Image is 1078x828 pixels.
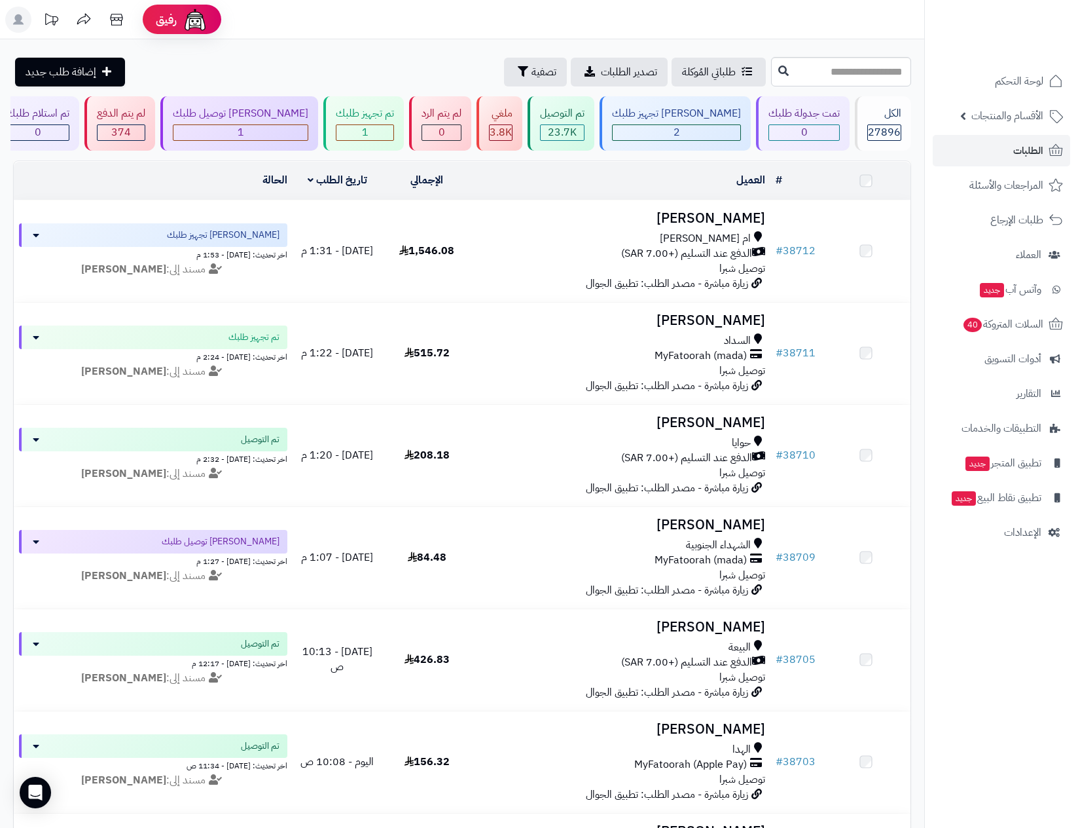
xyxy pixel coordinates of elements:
div: 23671 [541,125,584,140]
span: 23.7K [548,124,577,140]
div: اخر تحديث: [DATE] - 2:24 م [19,349,287,363]
a: #38711 [776,345,816,361]
div: Open Intercom Messenger [20,777,51,808]
a: الكل27896 [852,96,914,151]
strong: [PERSON_NAME] [81,261,166,277]
span: MyFatoorah (Apple Pay) [634,757,747,772]
a: المراجعات والأسئلة [933,170,1070,201]
div: مسند إلى: [9,569,297,584]
span: تطبيق نقاط البيع [950,489,1041,507]
span: 515.72 [404,345,450,361]
a: [PERSON_NAME] توصيل طلبك 1 [158,96,321,151]
span: رفيق [156,12,177,28]
div: اخر تحديث: [DATE] - 1:27 م [19,554,287,567]
span: زيارة مباشرة - مصدر الطلب: تطبيق الجوال [586,480,748,496]
span: تصدير الطلبات [601,64,657,80]
div: اخر تحديث: [DATE] - 1:53 م [19,247,287,261]
span: توصيل شبرا [719,261,765,276]
span: أدوات التسويق [984,350,1041,368]
span: # [776,243,783,259]
div: 3847 [490,125,512,140]
a: التطبيقات والخدمات [933,413,1070,444]
div: 0 [422,125,461,140]
a: #38703 [776,754,816,770]
div: مسند إلى: [9,773,297,788]
a: وآتس آبجديد [933,274,1070,305]
span: إضافة طلب جديد [26,64,96,80]
div: لم يتم الرد [422,106,461,121]
span: # [776,345,783,361]
span: الهدا [732,742,751,757]
span: زيارة مباشرة - مصدر الطلب: تطبيق الجوال [586,378,748,394]
span: [DATE] - 1:22 م [301,345,373,361]
span: السداد [724,333,751,348]
span: 3.8K [490,124,512,140]
span: تطبيق المتجر [964,454,1041,472]
span: الدفع عند التسليم (+7.00 SAR) [621,451,752,466]
span: توصيل شبرا [719,465,765,481]
span: حوايا [732,436,751,451]
span: ام [PERSON_NAME] [660,231,751,246]
span: زيارة مباشرة - مصدر الطلب: تطبيق الجوال [586,787,748,802]
a: لوحة التحكم [933,66,1070,97]
span: وآتس آب [979,280,1041,299]
h3: [PERSON_NAME] [477,211,765,226]
div: ملغي [489,106,512,121]
span: 2 [674,124,680,140]
span: التقارير [1016,385,1041,403]
span: تم التوصيل [241,637,279,650]
span: [DATE] - 1:07 م [301,550,373,565]
strong: [PERSON_NAME] [81,670,166,686]
div: [PERSON_NAME] توصيل طلبك [173,106,308,121]
span: السلات المتروكة [962,315,1043,333]
div: مسند إلى: [9,671,297,686]
div: تم تجهيز طلبك [336,106,394,121]
span: 0 [35,124,41,140]
div: تمت جدولة طلبك [768,106,840,121]
a: الإعدادات [933,517,1070,548]
span: البيعة [728,640,751,655]
div: اخر تحديث: [DATE] - 12:17 م [19,656,287,669]
h3: [PERSON_NAME] [477,722,765,737]
img: logo-2.png [989,10,1066,37]
span: طلباتي المُوكلة [682,64,736,80]
span: زيارة مباشرة - مصدر الطلب: تطبيق الجوال [586,582,748,598]
span: الأقسام والمنتجات [971,107,1043,125]
h3: [PERSON_NAME] [477,313,765,328]
span: 84.48 [408,550,446,565]
span: لوحة التحكم [995,72,1043,90]
a: تصدير الطلبات [571,58,668,86]
span: جديد [965,457,990,471]
h3: [PERSON_NAME] [477,517,765,533]
a: #38712 [776,243,816,259]
span: 156.32 [404,754,450,770]
div: تم التوصيل [540,106,584,121]
a: إضافة طلب جديد [15,58,125,86]
div: 1 [336,125,393,140]
span: 1,546.08 [399,243,454,259]
a: تم التوصيل 23.7K [525,96,597,151]
div: 1 [173,125,308,140]
span: المراجعات والأسئلة [969,176,1043,195]
a: طلبات الإرجاع [933,204,1070,236]
h3: [PERSON_NAME] [477,620,765,635]
strong: [PERSON_NAME] [81,772,166,788]
span: 208.18 [404,447,450,463]
button: تصفية [504,58,567,86]
a: العميل [736,172,765,188]
span: الطلبات [1013,141,1043,160]
div: 0 [7,125,69,140]
span: الشهداء الجنوبية [686,538,751,553]
a: طلباتي المُوكلة [672,58,766,86]
a: # [776,172,782,188]
div: مسند إلى: [9,262,297,277]
div: تم استلام طلبك [6,106,69,121]
span: الإعدادات [1004,523,1041,542]
a: أدوات التسويق [933,343,1070,375]
img: ai-face.png [182,7,208,33]
span: # [776,652,783,668]
a: تحديثات المنصة [35,7,67,36]
span: [PERSON_NAME] تجهيز طلبك [167,229,279,242]
div: 0 [769,125,839,140]
span: [PERSON_NAME] توصيل طلبك [162,535,279,548]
